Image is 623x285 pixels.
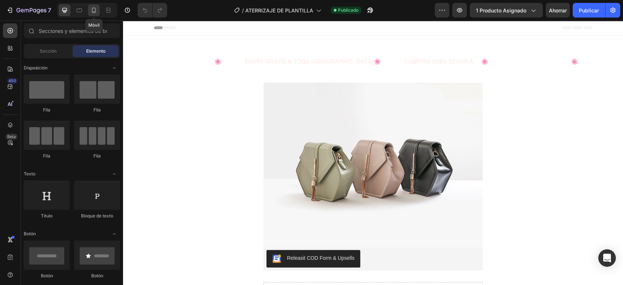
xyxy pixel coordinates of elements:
[43,107,50,113] font: Fila
[149,234,158,243] img: CKKYs5695_ICEAE=.webp
[48,7,51,14] font: 7
[41,273,53,278] font: Botón
[470,3,543,18] button: 1 producto asignado
[93,107,101,113] font: Fila
[546,3,570,18] button: Ahorrar
[281,36,365,47] p: COMPRA 100% SEGURA 🌸
[40,48,57,54] font: Sección
[24,231,36,236] font: Botón
[24,65,47,71] font: Disposición
[108,228,120,240] span: Abrir palanca
[24,23,120,38] input: Secciones y elementos de búsqueda
[123,20,623,285] iframe: Área de diseño
[598,249,616,267] div: Abrir Intercom Messenger
[86,48,105,54] font: Elemento
[108,168,120,180] span: Abrir palanca
[579,7,599,14] font: Publicar
[8,78,16,83] font: 450
[7,134,16,139] font: Beta
[138,3,167,18] div: Deshacer/Rehacer
[3,3,54,18] button: 7
[338,7,358,13] font: Publicado
[141,62,359,227] img: image_demo.jpg
[476,7,526,14] font: 1 producto asignado
[43,153,50,159] font: Fila
[91,273,103,278] font: Botón
[81,213,113,218] font: Bloque de texto
[245,7,313,14] font: ATERRIZAJE DE PLANTILLA
[143,229,237,247] button: Releasit COD Form & Upsells
[164,234,231,242] div: Releasit COD Form & Upsells
[41,213,53,218] font: Título
[93,153,101,159] font: Fila
[573,3,605,18] button: Publicar
[24,171,35,176] font: Texto
[108,62,120,74] span: Abrir palanca
[549,7,567,14] font: Ahorrar
[389,36,455,47] p: PAGA AL RECIBIR 🌸
[242,7,244,14] font: /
